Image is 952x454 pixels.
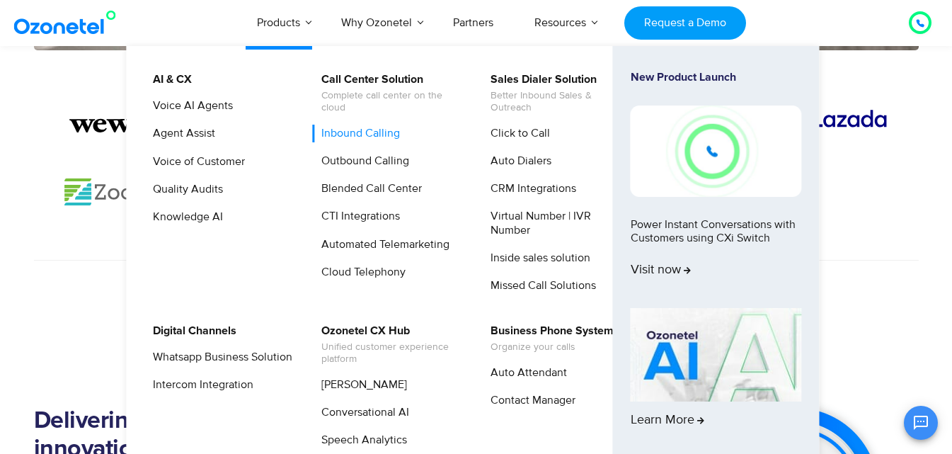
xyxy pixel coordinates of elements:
a: Ozonetel CX HubUnified customer experience platform [312,322,463,368]
img: AI [631,308,802,402]
img: New-Project-17.png [631,106,802,196]
a: Whatsapp Business Solution [144,348,294,366]
a: Voice AI Agents [144,97,235,115]
a: Voice of Customer [144,153,247,171]
span: Learn More [631,413,704,429]
span: Unified customer experience platform [321,341,461,365]
a: Request a Demo [624,6,745,40]
a: Auto Attendant [481,364,569,382]
a: New Product LaunchPower Instant Conversations with Customers using CXi SwitchVisit now [631,71,802,302]
span: Better Inbound Sales & Outreach [491,90,630,114]
a: Knowledge AI [144,208,225,226]
a: Contact Manager [481,392,578,409]
span: Organize your calls [491,341,614,353]
a: Inside sales solution [481,249,592,267]
a: Inbound Calling [312,125,402,142]
a: Sales Dialer SolutionBetter Inbound Sales & Outreach [481,71,632,116]
a: Speech Analytics [312,431,409,449]
button: Open chat [904,406,938,440]
a: Agent Assist [144,125,217,142]
a: AI & CX [144,71,194,89]
a: Click to Call [481,125,552,142]
a: Learn More [631,308,802,453]
a: Auto Dialers [481,152,554,170]
a: Quality Audits [144,181,225,198]
a: CTI Integrations [312,208,402,225]
a: Automated Telemarketing [312,236,452,254]
a: Business Phone SystemOrganize your calls [481,322,616,356]
span: Complete call center on the cloud [321,90,461,114]
a: Virtual Number | IVR Number [481,208,632,239]
a: Cloud Telephony [312,263,408,281]
span: Visit now [631,263,691,278]
a: Outbound Calling [312,152,411,170]
a: Intercom Integration [144,376,256,394]
a: [PERSON_NAME] [312,376,409,394]
a: Digital Channels [144,322,239,340]
a: Missed Call Solutions [481,277,598,295]
a: Blended Call Center [312,180,424,198]
a: CRM Integrations [481,180,578,198]
a: Call Center SolutionComplete call center on the cloud [312,71,463,116]
a: Conversational AI [312,404,411,421]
